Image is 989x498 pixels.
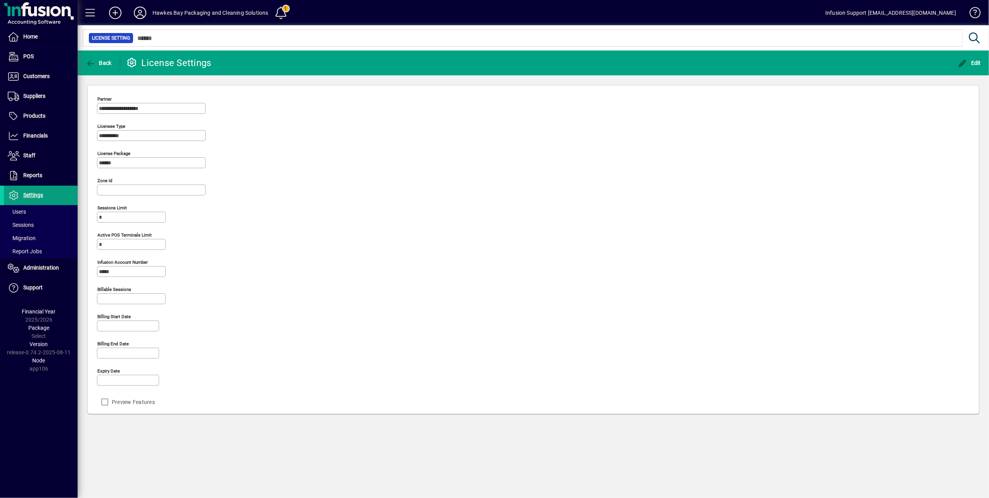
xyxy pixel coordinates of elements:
[4,278,78,298] a: Support
[152,7,268,19] div: Hawkes Bay Packaging and Cleaning Solutions
[78,56,120,70] app-page-header-button: Back
[28,325,49,331] span: Package
[4,126,78,146] a: Financials
[8,248,42,254] span: Report Jobs
[958,60,981,66] span: Edit
[97,368,120,374] mat-label: Expiry date
[23,284,43,291] span: Support
[23,93,45,99] span: Suppliers
[964,2,979,27] a: Knowledge Base
[97,178,113,183] mat-label: Zone Id
[97,205,127,211] mat-label: Sessions Limit
[4,258,78,278] a: Administration
[4,47,78,66] a: POS
[126,57,211,69] div: License Settings
[97,287,131,292] mat-label: Billable sessions
[128,6,152,20] button: Profile
[4,106,78,126] a: Products
[4,87,78,106] a: Suppliers
[97,232,152,238] mat-label: Active POS Terminals Limit
[825,7,956,19] div: Infusion Support [EMAIL_ADDRESS][DOMAIN_NAME]
[97,314,131,319] mat-label: Billing start date
[8,235,36,241] span: Migration
[4,27,78,47] a: Home
[23,53,34,59] span: POS
[33,357,45,364] span: Node
[23,192,43,198] span: Settings
[23,33,38,40] span: Home
[86,60,112,66] span: Back
[8,209,26,215] span: Users
[84,56,114,70] button: Back
[4,205,78,218] a: Users
[97,341,129,347] mat-label: Billing end date
[4,232,78,245] a: Migration
[22,308,56,315] span: Financial Year
[103,6,128,20] button: Add
[23,132,48,139] span: Financials
[92,34,130,42] span: License Setting
[4,146,78,165] a: Staff
[97,151,130,156] mat-label: License Package
[23,152,35,158] span: Staff
[4,218,78,232] a: Sessions
[23,113,45,119] span: Products
[4,67,78,86] a: Customers
[97,124,125,129] mat-label: Licensee Type
[23,172,42,178] span: Reports
[97,96,112,102] mat-label: Partner
[30,341,48,347] span: Version
[956,56,983,70] button: Edit
[8,222,34,228] span: Sessions
[23,73,50,79] span: Customers
[97,259,148,265] mat-label: Infusion account number
[23,265,59,271] span: Administration
[4,245,78,258] a: Report Jobs
[4,166,78,185] a: Reports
